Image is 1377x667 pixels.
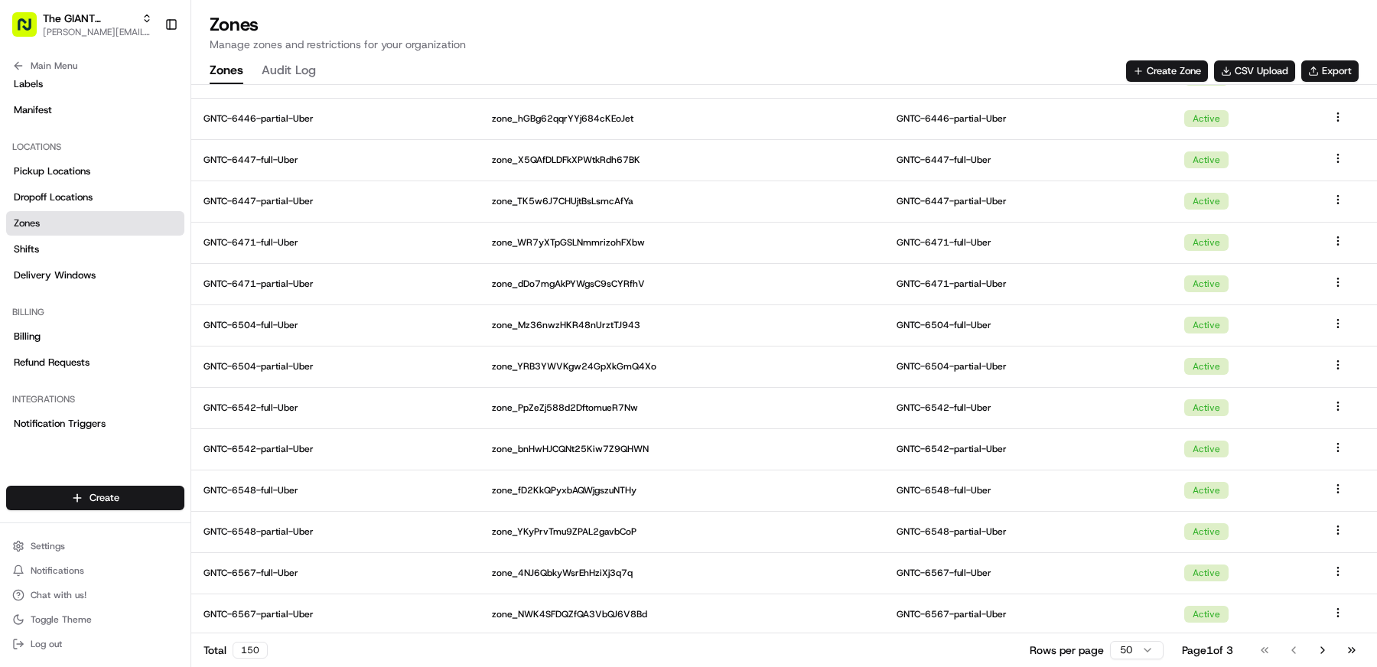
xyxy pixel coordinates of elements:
[15,343,28,355] div: 📗
[1030,643,1104,658] p: Rows per page
[31,341,117,356] span: Knowledge Base
[14,190,93,204] span: Dropoff Locations
[6,486,184,510] button: Create
[203,402,467,414] p: GNTC-6542-full-Uber
[6,609,184,630] button: Toggle Theme
[31,565,84,577] span: Notifications
[203,525,467,538] p: GNTC-6548-partial-Uber
[6,185,184,210] a: Dropoff Locations
[31,540,65,552] span: Settings
[14,268,96,282] span: Delivery Windows
[492,195,872,207] p: zone_TK5w6J7CHUjtBsLsmcAfYa
[152,379,185,390] span: Pylon
[145,341,246,356] span: API Documentation
[14,330,41,343] span: Billing
[6,633,184,655] button: Log out
[210,58,243,84] button: Zones
[203,567,467,579] p: GNTC-6567-full-Uber
[69,161,210,173] div: We're available if you need us!
[43,11,135,26] button: The GIANT Company
[897,443,1161,455] p: GNTC-6542-partial-Uber
[492,608,872,620] p: zone_NWK4SFDQZfQA3VbQJ6V8Bd
[15,263,40,288] img: Ami Wang
[31,60,77,72] span: Main Menu
[14,417,106,431] span: Notification Triggers
[1184,606,1229,623] div: Active
[203,443,467,455] p: GNTC-6542-partial-Uber
[203,278,467,290] p: GNTC-6471-partial-Uber
[47,278,124,290] span: [PERSON_NAME]
[492,319,872,331] p: zone_Mz36nwzHKR48nUrztTJ943
[203,608,467,620] p: GNTC-6567-partial-Uber
[210,12,1359,37] h1: Zones
[897,360,1161,373] p: GNTC-6504-partial-Uber
[15,222,40,246] img: Tiffany Volk
[40,98,252,114] input: Clear
[135,236,167,249] span: [DATE]
[43,26,152,38] button: [PERSON_NAME][EMAIL_ADDRESS][DOMAIN_NAME]
[1184,482,1229,499] div: Active
[897,567,1161,579] p: GNTC-6567-full-Uber
[897,154,1161,166] p: GNTC-6447-full-Uber
[897,525,1161,538] p: GNTC-6548-partial-Uber
[127,278,132,290] span: •
[492,360,872,373] p: zone_YRB3YWVKgw24GpXkGmQ4Xo
[1184,565,1229,581] div: Active
[6,237,184,262] a: Shifts
[6,135,184,159] div: Locations
[897,236,1161,249] p: GNTC-6471-full-Uber
[210,37,1359,52] p: Manage zones and restrictions for your organization
[31,638,62,650] span: Log out
[14,103,52,117] span: Manifest
[1182,643,1233,658] div: Page 1 of 3
[14,77,43,91] span: Labels
[6,98,184,122] a: Manifest
[897,278,1161,290] p: GNTC-6471-partial-Uber
[1184,399,1229,416] div: Active
[14,216,40,230] span: Zones
[237,195,278,213] button: See all
[897,484,1161,496] p: GNTC-6548-full-Uber
[6,324,184,349] a: Billing
[9,335,123,363] a: 📗Knowledge Base
[897,608,1161,620] p: GNTC-6567-partial-Uber
[47,236,124,249] span: [PERSON_NAME]
[1184,358,1229,375] div: Active
[127,236,132,249] span: •
[1126,60,1208,82] button: Create Zone
[492,525,872,538] p: zone_YKyPrvTmu9ZPAL2gavbCoP
[90,491,119,505] span: Create
[6,560,184,581] button: Notifications
[15,60,278,85] p: Welcome 👋
[1184,151,1229,168] div: Active
[233,642,268,659] div: 150
[14,164,90,178] span: Pickup Locations
[14,242,39,256] span: Shifts
[6,211,184,236] a: Zones
[492,278,872,290] p: zone_dDo7mgAkPYWgsC9sCYRfhV
[1184,234,1229,251] div: Active
[6,300,184,324] div: Billing
[15,15,46,45] img: Nash
[6,263,184,288] a: Delivery Windows
[1184,523,1229,540] div: Active
[6,584,184,606] button: Chat with us!
[6,6,158,43] button: The GIANT Company[PERSON_NAME][EMAIL_ADDRESS][DOMAIN_NAME]
[492,154,872,166] p: zone_X5QAfDLDFkXPWtkRdh67BK
[14,356,90,369] span: Refund Requests
[897,319,1161,331] p: GNTC-6504-full-Uber
[6,387,184,412] div: Integrations
[203,484,467,496] p: GNTC-6548-full-Uber
[15,145,43,173] img: 1736555255976-a54dd68f-1ca7-489b-9aae-adbdc363a1c4
[6,412,184,436] a: Notification Triggers
[203,236,467,249] p: GNTC-6471-full-Uber
[1184,275,1229,292] div: Active
[6,55,184,76] button: Main Menu
[1184,110,1229,127] div: Active
[1214,60,1295,82] button: CSV Upload
[492,443,872,455] p: zone_bnHwHJCQNt25Kiw7Z9QHWN
[15,198,98,210] div: Past conversations
[123,335,252,363] a: 💻API Documentation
